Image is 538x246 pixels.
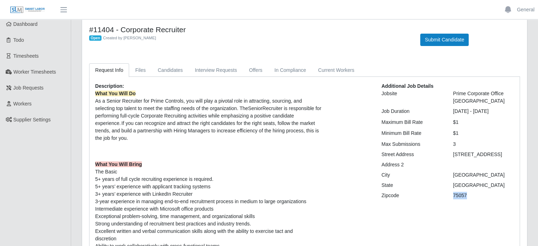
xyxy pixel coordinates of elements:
[89,25,410,34] h4: #11404 - Corporate Recruiter
[376,119,447,126] div: Maximum Bill Rate
[381,83,433,89] b: Additional Job Details
[448,130,519,137] div: $1
[103,36,156,40] span: Created by [PERSON_NAME]
[268,63,312,77] a: In Compliance
[95,91,321,141] span: As a Senior Recruiter for Prime Controls, you will play a pivotal role in attracting, sourcing, a...
[376,182,447,189] div: State
[448,90,519,105] div: Prime Corporate Office [GEOGRAPHIC_DATA]
[89,35,102,41] span: Open
[376,90,447,105] div: Jobsite
[10,6,45,14] img: SLM Logo
[448,192,519,199] div: 75057
[13,37,24,43] span: Todo
[13,117,51,122] span: Supplier Settings
[95,161,142,167] strong: What You Will Bring
[189,63,243,77] a: Interview Requests
[448,141,519,148] div: 3
[376,130,447,137] div: Minimum Bill Rate
[448,171,519,179] div: [GEOGRAPHIC_DATA]
[89,63,129,77] a: Request Info
[13,53,39,59] span: Timesheets
[95,91,135,96] strong: What You Will Do
[420,34,469,46] button: Submit Candidate
[448,182,519,189] div: [GEOGRAPHIC_DATA]
[13,69,56,75] span: Worker Timesheets
[312,63,360,77] a: Current Workers
[376,108,447,115] div: Job Duration
[13,101,32,107] span: Workers
[376,161,447,168] div: Address 2
[448,151,519,158] div: [STREET_ADDRESS]
[376,141,447,148] div: Max Submissions
[376,171,447,179] div: City
[152,63,189,77] a: Candidates
[13,21,38,27] span: Dashboard
[129,63,152,77] a: Files
[376,192,447,199] div: Zipcode
[376,151,447,158] div: Street Address
[13,85,44,91] span: Job Requests
[95,83,124,89] b: Description:
[243,63,268,77] a: Offers
[517,6,534,13] a: General
[448,119,519,126] div: $1
[448,108,519,115] div: [DATE] - [DATE]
